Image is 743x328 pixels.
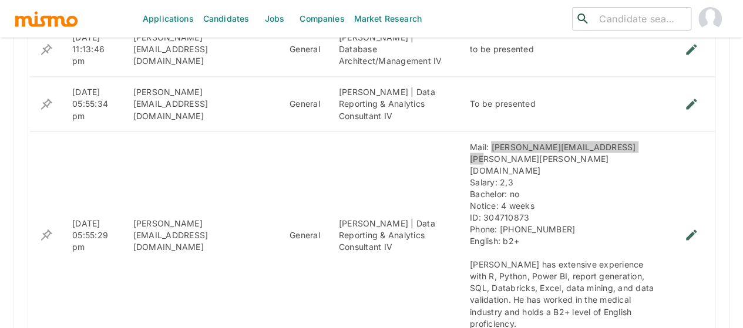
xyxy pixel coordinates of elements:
[330,77,460,131] td: [PERSON_NAME] | Data Reporting & Analytics Consultant IV
[280,22,330,77] td: General
[594,11,686,27] input: Candidate search
[63,77,123,131] td: [DATE] 05:55:34 pm
[470,98,658,110] div: To be presented
[123,22,236,77] td: [PERSON_NAME][EMAIL_ADDRESS][DOMAIN_NAME]
[123,77,236,131] td: [PERSON_NAME][EMAIL_ADDRESS][DOMAIN_NAME]
[330,22,460,77] td: [PERSON_NAME] | Database Architect/Management IV
[470,43,658,55] div: to be presented
[280,77,330,131] td: General
[14,10,79,28] img: logo
[63,22,123,77] td: [DATE] 11:13:46 pm
[698,7,722,31] img: Maia Reyes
